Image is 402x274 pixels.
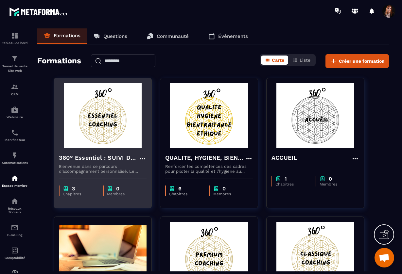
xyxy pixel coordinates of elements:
[271,153,297,162] h4: ACCUEIL
[329,176,332,182] p: 0
[213,192,246,196] p: Membres
[218,33,248,39] p: Événements
[165,83,253,148] img: formation-background
[2,115,28,119] p: Webinaire
[11,152,19,159] img: automations
[222,185,226,192] p: 0
[165,164,253,174] p: Renforcer les compétences des cadres pour piloter la qualité et l’hygiène au quotidien, tout en i...
[157,33,189,39] p: Communauté
[116,185,119,192] p: 0
[72,185,75,192] p: 3
[275,182,309,186] p: Chapitres
[11,106,19,114] img: automations
[2,219,28,242] a: emailemailE-mailing
[339,58,385,64] span: Créer une formation
[11,55,19,62] img: formation
[2,78,28,101] a: formationformationCRM
[169,192,203,196] p: Chapitres
[165,153,245,162] h4: QUALITE, HYGIENE, BIENTRAITANCE ET ETHIQUE
[63,192,96,196] p: Chapitres
[37,54,81,68] h2: Formations
[59,153,139,162] h4: 360° Essentiel : SUIVI DE VOTRE COACHING
[11,32,19,40] img: formation
[107,192,140,196] p: Membres
[2,169,28,192] a: automationsautomationsEspace membre
[266,78,373,217] a: formation-backgroundACCUEILchapter1Chapitreschapter0Membres
[140,28,195,44] a: Communauté
[2,256,28,260] p: Comptabilité
[202,28,254,44] a: Événements
[2,50,28,78] a: formationformationTunnel de vente Site web
[11,83,19,91] img: formation
[320,182,353,186] p: Membres
[289,56,314,65] button: Liste
[2,161,28,165] p: Automatisations
[2,207,28,214] p: Réseaux Sociaux
[178,185,182,192] p: 6
[271,83,359,148] img: formation-background
[169,185,175,192] img: chapter
[2,101,28,124] a: automationsautomationsWebinaire
[2,138,28,142] p: Planificateur
[272,57,284,63] span: Carte
[320,176,325,182] img: chapter
[2,64,28,73] p: Tunnel de vente Site web
[11,247,19,254] img: accountant
[261,56,288,65] button: Carte
[375,248,394,267] div: Ouvrir le chat
[9,6,68,18] img: logo
[160,78,266,217] a: formation-backgroundQUALITE, HYGIENE, BIENTRAITANCE ET ETHIQUERenforcer les compétences des cadre...
[59,164,147,174] p: Bienvenue dans ce parcours d’accompagnement personnalisé. Le coaching que vous commencez aujourd’...
[11,174,19,182] img: automations
[87,28,134,44] a: Questions
[2,242,28,265] a: accountantaccountantComptabilité
[63,185,69,192] img: chapter
[2,27,28,50] a: formationformationTableau de bord
[2,147,28,169] a: automationsautomationsAutomatisations
[300,57,310,63] span: Liste
[37,28,87,44] a: Formations
[285,176,287,182] p: 1
[325,54,389,68] button: Créer une formation
[59,83,147,148] img: formation-background
[107,185,113,192] img: chapter
[54,33,80,39] p: Formations
[103,33,127,39] p: Questions
[2,184,28,187] p: Espace membre
[11,129,19,137] img: scheduler
[54,78,160,217] a: formation-background360° Essentiel : SUIVI DE VOTRE COACHINGBienvenue dans ce parcours d’accompag...
[275,176,281,182] img: chapter
[11,197,19,205] img: social-network
[11,224,19,232] img: email
[2,41,28,45] p: Tableau de bord
[2,124,28,147] a: schedulerschedulerPlanificateur
[213,185,219,192] img: chapter
[2,92,28,96] p: CRM
[2,192,28,219] a: social-networksocial-networkRéseaux Sociaux
[2,233,28,237] p: E-mailing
